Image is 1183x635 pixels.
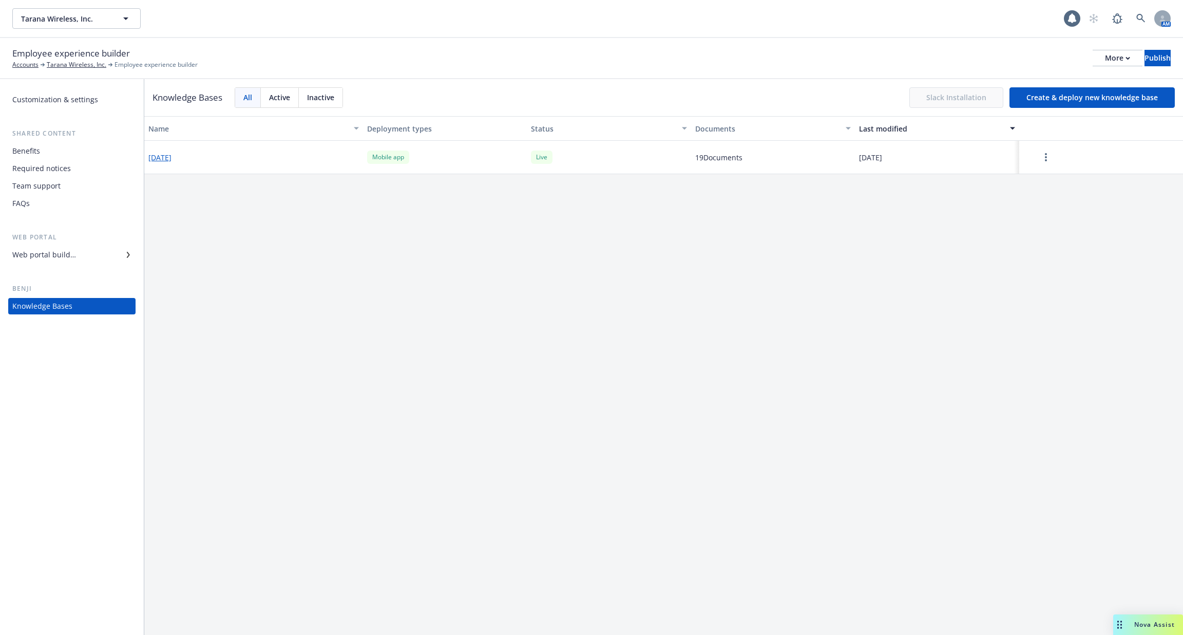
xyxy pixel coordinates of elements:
button: Last modified [855,116,1019,141]
div: Team support [12,178,61,194]
button: Create & deploy new knowledge base [1009,87,1175,108]
a: more [1040,151,1052,163]
div: Drag to move [1113,614,1126,635]
div: Name [148,123,348,134]
div: Required notices [12,160,71,177]
a: Team support [8,178,136,194]
a: Required notices [8,160,136,177]
a: Customization & settings [8,91,136,108]
div: Shared content [8,128,136,139]
button: Deployment types [363,116,527,141]
button: Publish [1144,50,1171,66]
div: Benji [8,284,136,294]
div: Live [531,151,552,163]
a: Benefits [8,143,136,159]
span: Nova Assist [1134,620,1175,629]
button: More [1093,50,1142,66]
a: Tarana Wireless, Inc. [47,60,106,69]
a: Report a Bug [1107,8,1128,29]
span: Employee experience builder [12,47,130,60]
div: Deployment types [367,123,523,134]
div: Status [531,123,675,134]
div: Knowledge Bases [12,298,72,314]
button: Name [144,116,363,141]
div: Documents [695,123,839,134]
a: Knowledge Bases [8,298,136,314]
h3: Knowledge Bases [152,91,222,104]
button: more [1023,147,1068,167]
div: Customization & settings [12,91,98,108]
button: [DATE] [148,152,171,163]
div: Web portal [8,232,136,242]
a: Start snowing [1083,8,1104,29]
button: Status [527,116,691,141]
div: Benefits [12,143,40,159]
div: More [1105,50,1130,66]
span: Active [269,92,290,103]
span: All [243,92,252,103]
span: Inactive [307,92,334,103]
span: Tarana Wireless, Inc. [21,13,110,24]
a: FAQs [8,195,136,212]
div: Last modified [859,123,1003,134]
button: Documents [691,116,855,141]
a: Search [1131,8,1151,29]
span: 19 Document s [695,152,742,163]
div: Web portal builder [12,247,76,263]
span: Employee experience builder [115,60,198,69]
div: FAQs [12,195,30,212]
div: Mobile app [367,151,409,163]
span: [DATE] [859,152,882,163]
button: Tarana Wireless, Inc. [12,8,141,29]
a: Accounts [12,60,39,69]
button: Nova Assist [1113,614,1183,635]
a: Web portal builder [8,247,136,263]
